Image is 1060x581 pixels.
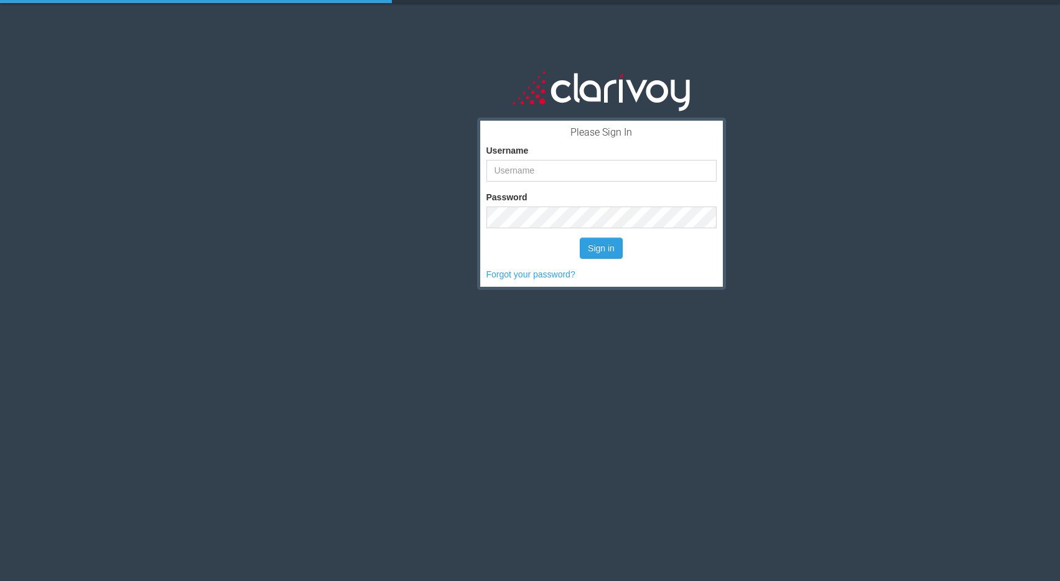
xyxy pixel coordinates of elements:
a: Forgot your password? [486,269,575,279]
input: Username [486,160,717,182]
img: clarivoy_whitetext_transbg.svg [513,68,690,113]
label: Username [486,144,529,157]
button: Sign in [580,238,623,259]
h3: Please Sign In [486,127,717,138]
label: Password [486,191,528,203]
